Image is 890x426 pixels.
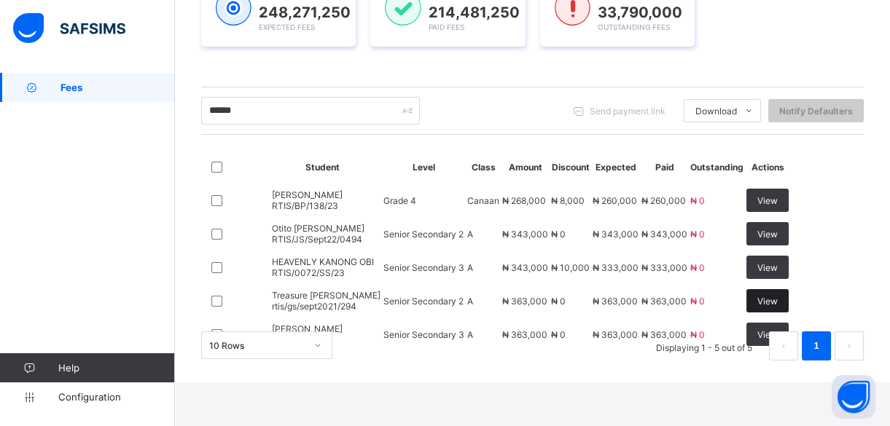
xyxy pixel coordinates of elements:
span: ₦ 363,000 [502,296,547,307]
span: Configuration [58,391,174,403]
span: Senior Secondary 3 [383,262,464,273]
span: ₦ 363,000 [641,329,687,340]
span: ₦ 260,000 [593,195,637,206]
span: Expected Fees [259,23,315,31]
li: Displaying 1 - 5 out of 5 [645,331,763,360]
span: RTIS/0072/SS/23 [272,267,345,278]
span: ₦ 8,000 [551,195,585,206]
span: ₦ 0 [551,229,566,240]
span: A [467,296,473,307]
span: View [757,329,778,340]
span: Grade 4 [383,195,416,206]
span: ₦ 343,000 [593,229,639,240]
span: RTIS/BP/138/23 [272,200,338,211]
span: ₦ 260,000 [641,195,686,206]
th: Expected [592,151,639,183]
span: Senior Secondary 2 [383,296,464,307]
span: ₦ 333,000 [641,262,687,273]
span: ₦ 363,000 [641,296,687,307]
span: View [757,296,778,307]
span: ₦ 343,000 [502,262,548,273]
span: Senior Secondary 2 [383,229,464,240]
span: ₦ 268,000 [502,195,546,206]
span: ₦ 0 [690,329,705,340]
span: ₦ 333,000 [593,262,639,273]
span: View [757,195,778,206]
span: ₦ 0 [690,195,705,206]
span: rtis/gs/sept2021/294 [272,301,356,312]
span: A [467,262,473,273]
th: Outstanding [690,151,744,183]
span: ₦ 0 [690,229,705,240]
span: ₦ 0 [551,296,566,307]
button: prev page [769,331,798,360]
span: ₦ 0 [551,329,566,340]
span: ₦ 343,000 [641,229,687,240]
span: RTIS/JS/Sept22/0494 [272,234,362,245]
div: 10 Rows [209,340,305,351]
span: Otito [PERSON_NAME] [272,223,364,234]
th: Student [264,151,381,183]
img: safsims [13,13,125,44]
button: Open asap [832,375,875,419]
th: Actions [746,151,789,183]
span: [PERSON_NAME] [272,189,343,200]
span: ₦ 10,000 [551,262,590,273]
button: next page [835,331,864,360]
span: Notify Defaulters [779,106,853,117]
span: ₦ 363,000 [593,329,638,340]
li: 上一页 [769,331,798,360]
span: Fees [60,82,175,93]
span: A [467,329,473,340]
span: [PERSON_NAME] [272,323,343,334]
th: Discount [550,151,590,183]
span: View [757,229,778,240]
span: ₦ 0 [690,262,705,273]
span: Canaan [467,195,499,206]
a: 1 [809,336,823,355]
span: ₦ 363,000 [502,329,547,340]
span: ₦ 0 [690,296,705,307]
span: Download [695,106,737,117]
th: Paid [641,151,688,183]
span: Senior Secondary 3 [383,329,464,340]
span: Treasure [PERSON_NAME] [272,290,380,301]
th: Class [467,151,500,183]
span: HEAVENLY KANONG OBI [272,256,374,267]
th: Amount [501,151,549,183]
span: Help [58,362,174,374]
span: Paid Fees [429,23,464,31]
th: Level [383,151,465,183]
span: A [467,229,473,240]
span: View [757,262,778,273]
li: 1 [802,331,831,360]
span: Send payment link [590,106,665,117]
span: ₦ 363,000 [593,296,638,307]
li: 下一页 [835,331,864,360]
span: Outstanding Fees [598,23,670,31]
span: ₦ 343,000 [502,229,548,240]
